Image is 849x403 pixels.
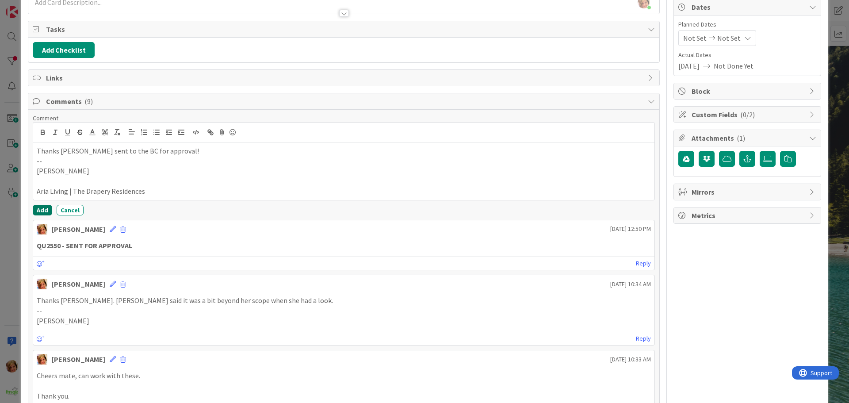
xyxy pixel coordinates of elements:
span: Not Set [683,33,707,43]
span: Support [19,1,40,12]
button: Cancel [57,205,84,215]
span: Comment [33,114,58,122]
span: [DATE] 10:33 AM [610,355,651,364]
img: KD [37,279,47,289]
p: Thank you. [37,391,651,401]
span: Not Set [717,33,741,43]
button: Add [33,205,52,215]
p: Aria Living | The Drapery Residences [37,186,651,196]
p: Thanks [PERSON_NAME] sent to the BC for approval! [37,146,651,156]
span: Metrics [692,210,805,221]
span: ( 1 ) [737,134,745,142]
p: -- [37,156,651,166]
div: [PERSON_NAME] [52,354,105,365]
button: Add Checklist [33,42,95,58]
span: [DATE] 10:34 AM [610,280,651,289]
span: Attachments [692,133,805,143]
span: Planned Dates [678,20,816,29]
p: Cheers mate, can work with these. [37,371,651,381]
span: Links [46,73,643,83]
strong: QU2550 - SENT FOR APPROVAL [37,241,132,250]
a: Reply [636,333,651,344]
span: Mirrors [692,187,805,197]
span: Custom Fields [692,109,805,120]
span: [DATE] [678,61,700,71]
span: Block [692,86,805,96]
span: Tasks [46,24,643,35]
p: Thanks [PERSON_NAME]. [PERSON_NAME] said it was a bit beyond her scope when she had a look. [37,296,651,306]
p: [PERSON_NAME] [37,316,651,326]
p: -- [37,306,651,316]
span: ( 0/2 ) [740,110,755,119]
p: [PERSON_NAME] [37,166,651,176]
a: Reply [636,258,651,269]
span: [DATE] 12:50 PM [610,224,651,234]
span: Not Done Yet [714,61,753,71]
img: KD [37,224,47,234]
span: Dates [692,2,805,12]
span: Actual Dates [678,50,816,60]
div: [PERSON_NAME] [52,279,105,289]
span: Comments [46,96,643,107]
img: KD [37,354,47,365]
div: [PERSON_NAME] [52,224,105,234]
span: ( 9 ) [84,97,93,106]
